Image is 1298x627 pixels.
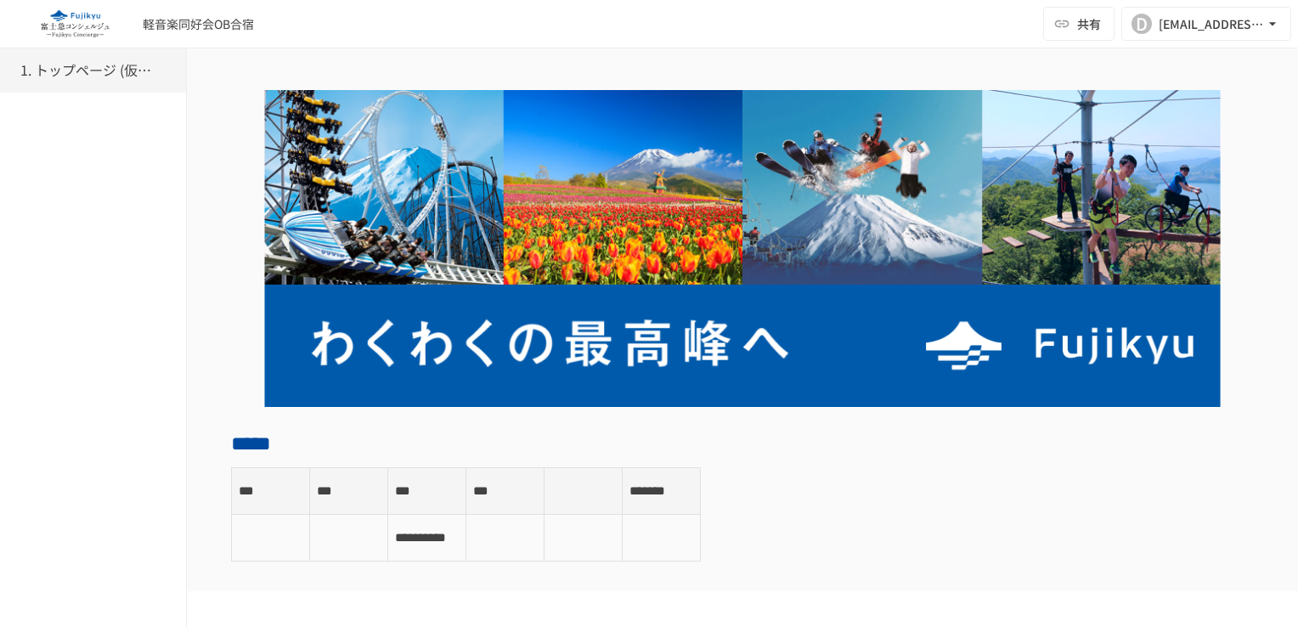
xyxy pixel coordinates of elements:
[1043,7,1115,41] button: 共有
[20,10,129,37] img: eQeGXtYPV2fEKIA3pizDiVdzO5gJTl2ahLbsPaD2E4R
[1159,14,1264,35] div: [EMAIL_ADDRESS][DOMAIN_NAME]
[1077,14,1101,33] span: 共有
[1132,14,1152,34] div: D
[231,90,1254,407] img: 9NYIRYgtduoQjoGXsqqe5dy77I5ILDG0YqJd0KDzNKZ
[20,59,156,82] h6: 1. トップページ (仮予約一覧)
[1121,7,1291,41] button: D[EMAIL_ADDRESS][DOMAIN_NAME]
[143,15,254,33] div: 軽音楽同好会OB合宿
